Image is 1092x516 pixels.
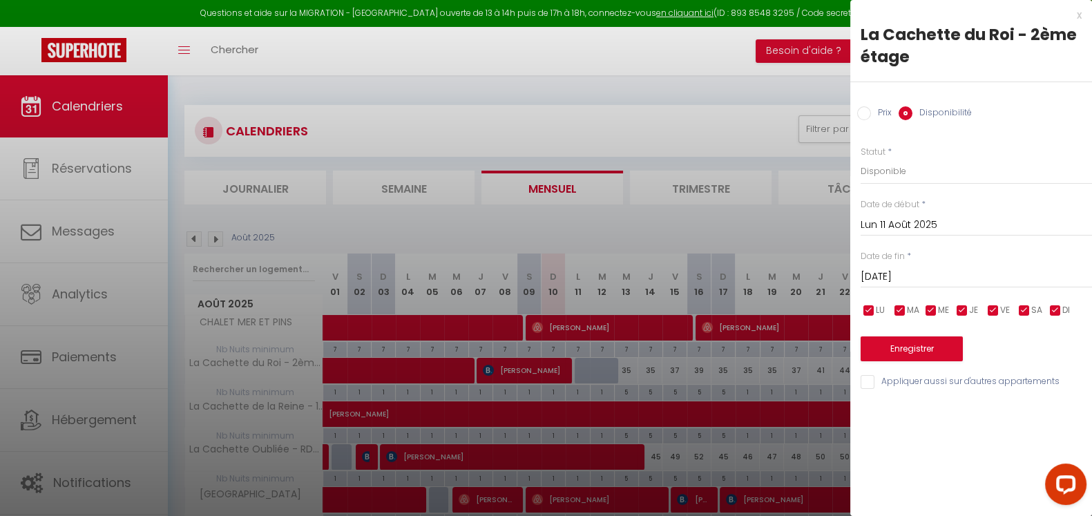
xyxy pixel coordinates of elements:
[861,198,919,211] label: Date de début
[850,7,1082,23] div: x
[876,304,885,317] span: LU
[861,146,885,159] label: Statut
[1034,458,1092,516] iframe: LiveChat chat widget
[861,336,963,361] button: Enregistrer
[969,304,978,317] span: JE
[938,304,949,317] span: ME
[1000,304,1010,317] span: VE
[912,106,972,122] label: Disponibilité
[907,304,919,317] span: MA
[1031,304,1042,317] span: SA
[1062,304,1070,317] span: DI
[861,23,1082,68] div: La Cachette du Roi - 2ème étage
[871,106,892,122] label: Prix
[861,250,905,263] label: Date de fin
